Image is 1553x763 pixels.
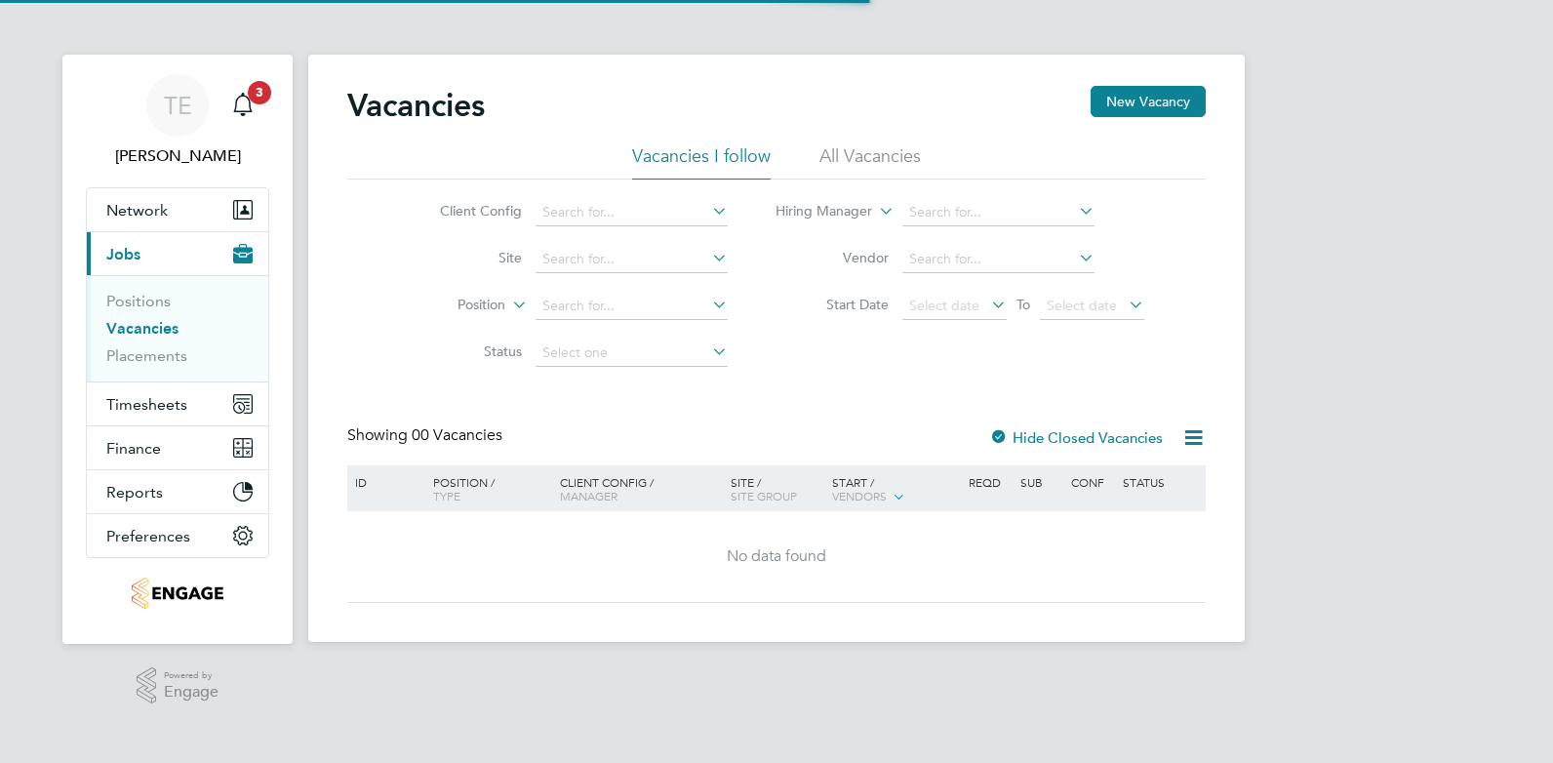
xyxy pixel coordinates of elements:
label: Client Config [410,202,522,220]
span: Vendors [832,488,887,503]
input: Search for... [902,199,1095,226]
a: Powered byEngage [137,667,219,704]
input: Search for... [536,293,728,320]
span: 00 Vacancies [412,425,502,445]
img: jjfox-logo-retina.png [132,578,222,609]
span: Powered by [164,667,219,684]
label: Hide Closed Vacancies [989,428,1163,447]
span: Select date [1047,297,1117,314]
a: Positions [106,292,171,310]
label: Start Date [776,296,889,313]
a: Go to home page [86,578,269,609]
div: Site / [726,465,828,512]
span: Type [433,488,460,503]
div: Client Config / [555,465,726,512]
label: Hiring Manager [760,202,872,221]
button: Timesheets [87,382,268,425]
span: Preferences [106,527,190,545]
span: Network [106,201,168,220]
button: Finance [87,426,268,469]
input: Search for... [536,246,728,273]
span: TE [164,93,192,118]
li: All Vacancies [819,144,921,180]
input: Search for... [902,246,1095,273]
a: 3 [223,74,262,137]
span: To [1011,292,1036,317]
label: Status [410,342,522,360]
h2: Vacancies [347,86,485,125]
span: Site Group [731,488,797,503]
label: Position [393,296,505,315]
a: Placements [106,346,187,365]
a: TE[PERSON_NAME] [86,74,269,168]
label: Vendor [776,249,889,266]
div: Jobs [87,275,268,381]
button: Reports [87,470,268,513]
div: Conf [1066,465,1117,499]
div: Position / [418,465,555,512]
label: Site [410,249,522,266]
a: Vacancies [106,319,179,338]
div: Sub [1015,465,1066,499]
span: Jobs [106,245,140,263]
div: Start / [827,465,964,514]
nav: Main navigation [62,55,293,644]
span: 3 [248,81,271,104]
span: Reports [106,483,163,502]
button: Preferences [87,514,268,557]
input: Select one [536,340,728,367]
span: Finance [106,439,161,458]
span: Engage [164,684,219,701]
span: Tom Ellis [86,144,269,168]
span: Select date [909,297,979,314]
div: No data found [350,546,1203,567]
div: Reqd [964,465,1015,499]
span: Timesheets [106,395,187,414]
div: ID [350,465,418,499]
button: Jobs [87,232,268,275]
button: Network [87,188,268,231]
div: Status [1118,465,1203,499]
div: Showing [347,425,506,446]
button: New Vacancy [1091,86,1206,117]
span: Manager [560,488,617,503]
input: Search for... [536,199,728,226]
li: Vacancies I follow [632,144,771,180]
